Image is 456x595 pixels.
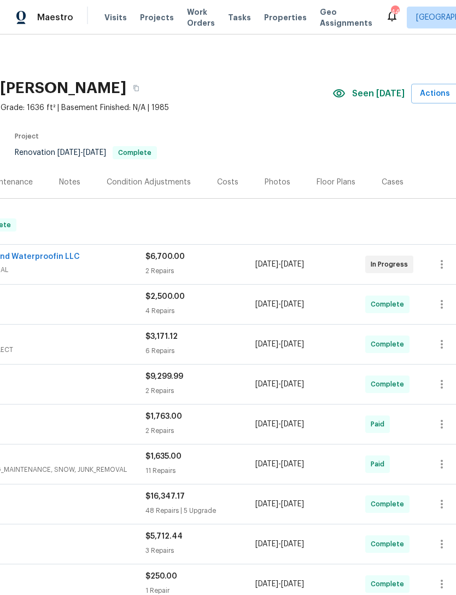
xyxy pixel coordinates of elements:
div: 48 Repairs | 5 Upgrade [145,505,255,516]
span: Work Orders [187,7,215,28]
span: [DATE] [281,540,304,548]
div: Floor Plans [317,177,355,188]
div: 44 [391,7,399,18]
div: Cases [382,177,404,188]
div: Costs [217,177,238,188]
span: Renovation [15,149,157,157]
span: Seen [DATE] [352,88,405,99]
span: Complete [371,299,408,310]
span: [DATE] [255,420,278,428]
span: Properties [264,12,307,23]
span: [DATE] [255,380,278,388]
span: [DATE] [83,149,106,157]
span: [DATE] [281,380,304,388]
span: [DATE] [57,149,80,157]
span: [DATE] [255,261,278,268]
div: Photos [265,177,290,188]
span: In Progress [371,259,412,270]
div: 3 Repairs [145,545,255,556]
span: - [255,379,304,390]
span: [DATE] [281,420,304,428]
div: Notes [59,177,80,188]
div: 6 Repairs [145,345,255,356]
div: 2 Repairs [145,265,255,276]
div: Condition Adjustments [107,177,191,188]
span: Complete [371,539,408,550]
div: 4 Repairs [145,305,255,316]
button: Copy Address [126,78,146,98]
span: [DATE] [255,340,278,348]
span: Complete [371,579,408,590]
div: 2 Repairs [145,385,255,396]
span: Project [15,133,39,140]
span: Complete [114,149,156,156]
span: [DATE] [255,301,278,308]
span: $250.00 [145,573,177,580]
span: $16,347.17 [145,493,185,500]
div: 11 Repairs [145,465,255,476]
span: [DATE] [281,340,304,348]
span: Tasks [228,14,251,21]
span: - [255,499,304,510]
span: [DATE] [281,301,304,308]
span: Complete [371,339,408,350]
span: $9,299.99 [145,373,183,380]
span: [DATE] [255,500,278,508]
span: - [255,539,304,550]
span: Visits [104,12,127,23]
span: Maestro [37,12,73,23]
span: [DATE] [281,261,304,268]
span: $1,763.00 [145,413,182,420]
span: - [255,339,304,350]
span: - [255,299,304,310]
span: Complete [371,379,408,390]
span: - [255,459,304,470]
span: $3,171.12 [145,333,178,340]
span: - [57,149,106,157]
span: [DATE] [281,580,304,588]
span: $1,635.00 [145,453,182,460]
span: [DATE] [281,500,304,508]
span: - [255,259,304,270]
span: Paid [371,459,389,470]
span: [DATE] [281,460,304,468]
span: Paid [371,419,389,430]
span: - [255,419,304,430]
span: - [255,579,304,590]
span: [DATE] [255,460,278,468]
span: [DATE] [255,580,278,588]
span: $6,700.00 [145,253,185,261]
span: Geo Assignments [320,7,372,28]
span: $2,500.00 [145,293,185,301]
span: Projects [140,12,174,23]
span: Complete [371,499,408,510]
div: 2 Repairs [145,425,255,436]
span: [DATE] [255,540,278,548]
span: $5,712.44 [145,533,183,540]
